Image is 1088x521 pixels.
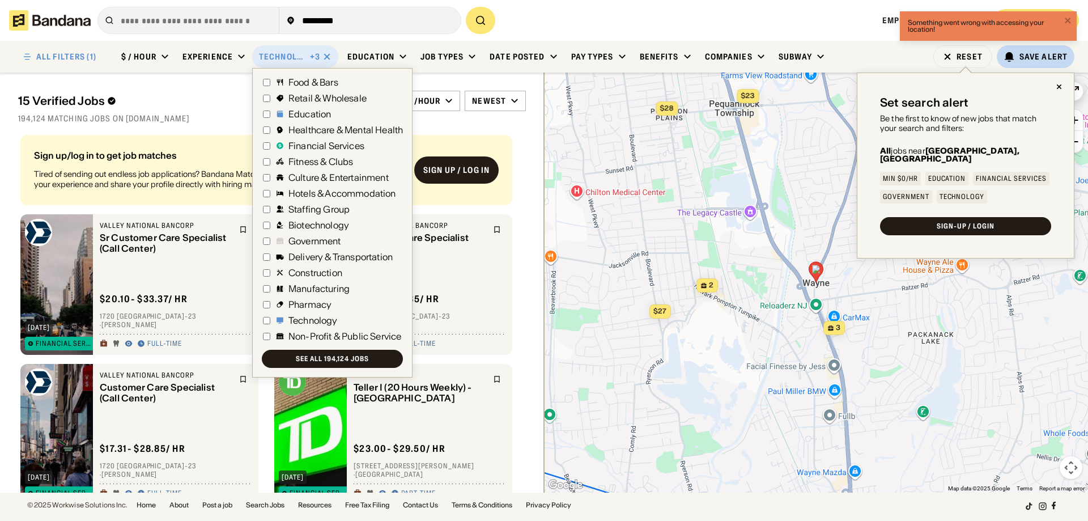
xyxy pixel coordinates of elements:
[401,489,436,498] div: Part-time
[976,175,1046,182] div: Financial Services
[27,502,127,509] div: © 2025 Workwise Solutions Inc.
[34,169,405,189] div: Tired of sending out endless job applications? Bandana Match Team will recommend jobs tailored to...
[414,96,441,106] div: /hour
[36,340,93,347] div: Financial Services
[100,371,232,380] div: Valley National Bancorp
[741,91,755,100] span: $23
[1060,456,1082,479] button: Map camera controls
[882,15,980,26] a: Employers/Post a job
[298,502,331,509] a: Resources
[147,489,182,498] div: Full-time
[880,96,968,109] div: Set search alert
[640,52,679,62] div: Benefits
[354,232,486,254] div: Customer Care Specialist (Call Center)
[347,52,394,62] div: Education
[202,502,232,509] a: Post a job
[34,151,405,160] div: Sign up/log in to get job matches
[526,502,571,509] a: Privacy Policy
[100,461,252,479] div: 1720 [GEOGRAPHIC_DATA]-23 · [PERSON_NAME]
[28,474,50,481] div: [DATE]
[18,130,526,493] div: grid
[100,382,232,404] div: Customer Care Specialist (Call Center)
[1039,485,1085,492] a: Report a map error
[25,368,52,396] img: Valley National Bancorp logo
[928,175,966,182] div: Education
[354,382,486,404] div: Teller I (20 Hours Weekly) - [GEOGRAPHIC_DATA]
[420,52,464,62] div: Job Types
[354,312,505,329] div: 1720 [GEOGRAPHIC_DATA]-23 · [PERSON_NAME]
[288,300,331,309] div: Pharmacy
[28,324,50,331] div: [DATE]
[121,52,156,62] div: $ / hour
[288,332,401,341] div: Non-Profit & Public Service
[660,104,674,112] span: $28
[653,307,666,315] span: $27
[1019,52,1068,62] div: Save Alert
[957,53,983,61] div: Reset
[288,316,338,325] div: Technology
[137,502,156,509] a: Home
[908,19,1061,33] div: Something went wrong with accessing your location!
[288,268,342,277] div: Construction
[25,219,52,246] img: Valley National Bancorp logo
[547,478,584,493] a: Open this area in Google Maps (opens a new window)
[288,236,341,245] div: Government
[403,502,438,509] a: Contact Us
[401,340,436,349] div: Full-time
[288,157,353,166] div: Fitness & Clubs
[779,52,813,62] div: Subway
[282,474,304,481] div: [DATE]
[452,502,512,509] a: Terms & Conditions
[290,490,347,497] div: Financial Services
[880,146,1019,164] b: [GEOGRAPHIC_DATA], [GEOGRAPHIC_DATA]
[288,252,393,261] div: Delivery & Transportation
[880,146,891,156] b: All
[288,78,338,87] div: Food & Bars
[354,371,486,380] div: TD Bank
[18,94,382,108] div: 15 Verified Jobs
[288,141,364,150] div: Financial Services
[310,52,320,62] div: +3
[288,125,403,134] div: Healthcare & Mental Health
[288,284,350,293] div: Manufacturing
[423,165,490,175] div: Sign up / Log in
[100,232,232,254] div: Sr Customer Care Specialist (Call Center)
[940,193,985,200] div: Technology
[182,52,233,62] div: Experience
[18,113,526,124] div: 194,124 matching jobs on [DOMAIN_NAME]
[100,221,232,230] div: Valley National Bancorp
[246,502,284,509] a: Search Jobs
[288,173,389,182] div: Culture & Entertainment
[490,52,545,62] div: Date Posted
[354,221,486,230] div: Valley National Bancorp
[880,114,1051,133] div: Be the first to know of new jobs that match your search and filters:
[100,443,185,455] div: $ 17.31 - $28.85 / hr
[1064,16,1072,27] button: close
[169,502,189,509] a: About
[288,109,331,118] div: Education
[288,205,350,214] div: Staffing Group
[883,175,918,182] div: Min $0/hr
[296,355,369,362] div: See all 194,124 jobs
[472,96,506,106] div: Newest
[354,443,445,455] div: $ 23.00 - $29.50 / hr
[571,52,614,62] div: Pay Types
[100,293,188,305] div: $ 20.10 - $33.37 / hr
[100,312,252,329] div: 1720 [GEOGRAPHIC_DATA]-23 · [PERSON_NAME]
[259,52,308,62] div: Technology
[36,53,96,61] div: ALL FILTERS (1)
[880,147,1051,163] div: jobs near
[288,94,367,103] div: Retail & Wholesale
[288,221,349,230] div: Biotechnology
[354,461,505,479] div: [STREET_ADDRESS][PERSON_NAME] · [GEOGRAPHIC_DATA]
[705,52,753,62] div: Companies
[948,485,1010,492] span: Map data ©2025 Google
[36,490,93,497] div: Financial Services
[279,368,306,396] img: TD Bank logo
[709,281,713,290] span: 2
[883,193,929,200] div: Government
[288,189,396,198] div: Hotels & Accommodation
[147,340,182,349] div: Full-time
[345,502,389,509] a: Free Tax Filing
